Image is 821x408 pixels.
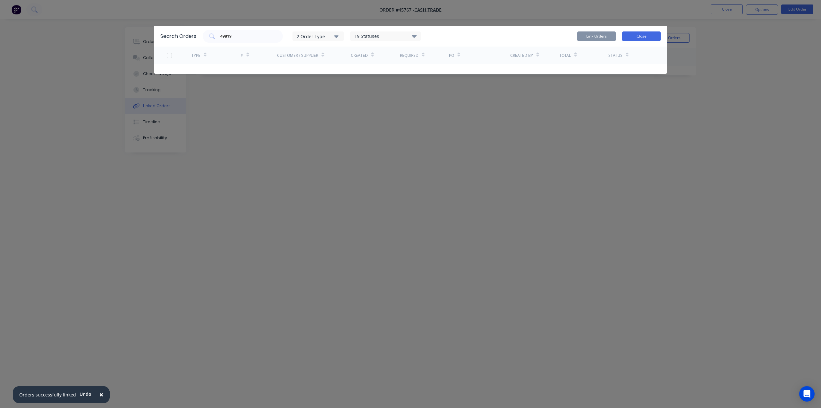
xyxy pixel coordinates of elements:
[191,53,200,58] div: TYPE
[449,53,454,58] div: PO
[351,33,420,40] div: 19 Statuses
[220,33,273,39] input: Search orders...
[622,31,661,41] button: Close
[351,53,368,58] div: Created
[19,391,76,398] div: Orders successfully linked
[297,33,340,39] div: 2 Order Type
[608,53,622,58] div: Status
[400,53,419,58] div: Required
[99,390,103,399] span: ×
[241,53,243,58] div: #
[559,53,571,58] div: Total
[93,387,110,403] button: Close
[510,53,533,58] div: Created By
[799,386,815,402] div: Open Intercom Messenger
[76,389,95,399] button: Undo
[160,32,196,40] div: Search Orders
[577,31,616,41] button: Link Orders
[292,31,344,41] button: 2 Order Type
[277,53,318,58] div: Customer / Supplier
